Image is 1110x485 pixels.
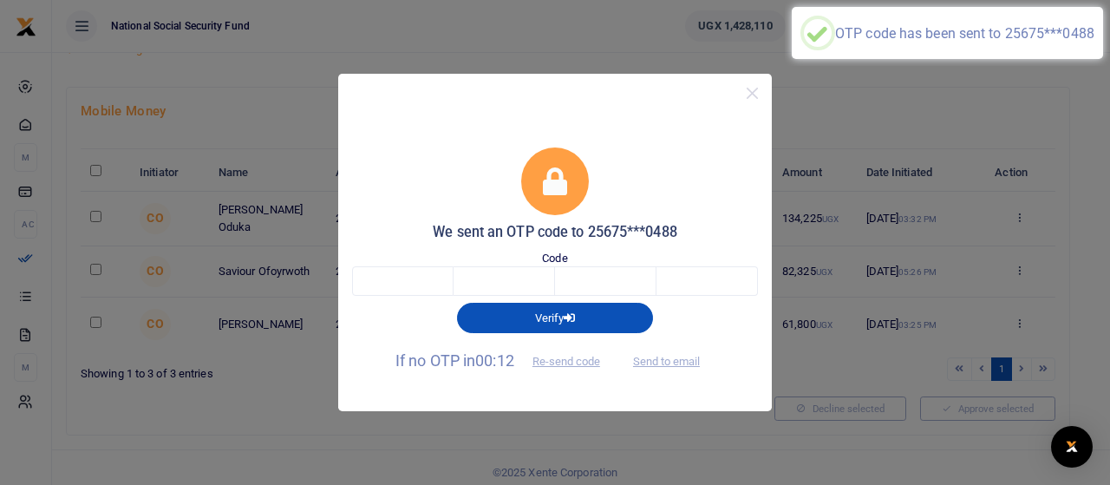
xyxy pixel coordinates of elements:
[457,303,653,332] button: Verify
[352,224,758,241] h5: We sent an OTP code to 25675***0488
[835,25,1094,42] div: OTP code has been sent to 25675***0488
[542,250,567,267] label: Code
[395,351,615,370] span: If no OTP in
[1051,426,1093,468] div: Open Intercom Messenger
[740,81,765,106] button: Close
[475,351,514,370] span: 00:12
